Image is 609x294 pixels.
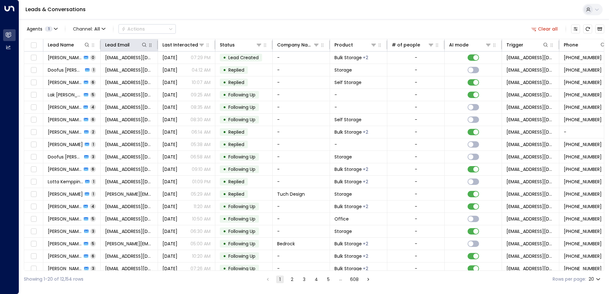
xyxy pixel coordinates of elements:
span: +447412941478 [564,116,602,123]
span: +441234567890 [564,241,602,247]
div: Container Storage,Self Storage [363,129,368,135]
span: Bulk Storage [334,203,362,210]
p: 05:29 AM [191,191,211,197]
div: - [415,216,417,222]
span: Toggle select row [30,178,38,186]
p: 09:25 AM [191,92,211,98]
span: Office [334,216,349,222]
span: leads@space-station.co.uk [506,79,555,86]
span: 0 [90,55,96,60]
span: Replied [228,191,244,197]
div: - [415,67,417,73]
span: carolarnott@icloud.com [105,203,153,210]
td: - [273,151,330,163]
div: Container Storage,Self Storage [363,203,368,210]
div: - [415,228,417,234]
span: Bulk Storage [334,166,362,172]
span: Lead Created [228,54,259,61]
span: 1 [91,179,96,184]
span: stephaniegosnay@hotmail.co.uk [105,79,153,86]
div: - [415,92,417,98]
span: leads@space-station.co.uk [506,191,555,197]
div: • [223,189,226,199]
span: leads@space-station.co.uk [506,203,555,210]
span: Mar 16, 2025 [162,178,177,185]
span: Toggle select row [30,141,38,149]
span: leads@space-station.co.uk [506,54,555,61]
span: Bulk Storage [334,178,362,185]
div: - [415,116,417,123]
span: +447951428404 [564,104,602,110]
span: c.fenw@hotmail.com [105,141,153,148]
span: All [94,26,100,31]
span: +447951428404 [564,216,602,222]
span: Bedrock [277,241,295,247]
span: ash_1994@hotmail.co.uk [105,129,153,135]
span: 3 [90,154,96,159]
div: Lead Name [48,41,74,49]
span: Storage [334,228,352,234]
div: Container Storage,Self Storage [363,178,368,185]
div: Container Storage,Self Storage [363,241,368,247]
span: Thomas Lindley [48,104,82,110]
span: 3 [90,266,96,271]
span: leads@space-station.co.uk [506,216,555,222]
button: Go to page 5 [325,276,332,283]
span: +447826363481 [564,228,602,234]
span: 6 [90,117,96,122]
span: Following Up [228,216,255,222]
span: Fred Flinstone [48,241,82,247]
button: Archived Leads [595,24,604,33]
div: - [415,141,417,148]
span: +447380846497 [564,178,602,185]
span: Toggle select row [30,252,38,260]
div: - [415,191,417,197]
td: - [330,101,387,113]
span: 1 [91,142,96,147]
span: Channel: [70,24,108,33]
span: Bulk Storage [334,129,362,135]
span: iam7omlindley@gmail.com [105,104,153,110]
span: Toggle select row [30,240,38,248]
span: Following Up [228,166,255,172]
span: dontwaste@urtime.com [105,67,153,73]
div: AI mode [449,41,469,49]
span: Mar 19, 2025 [162,216,177,222]
div: Status [220,41,235,49]
span: Toggle select row [30,66,38,74]
span: 3 [90,228,96,234]
span: Jack Kirby [48,54,82,61]
td: - [273,138,330,150]
span: Bulk Storage [334,265,362,272]
div: Lead Name [48,41,90,49]
td: - [273,262,330,275]
div: Product [334,41,377,49]
td: - [273,213,330,225]
span: jngsales@icloud.com [105,228,153,234]
span: Replied [228,67,244,73]
div: • [223,89,226,100]
span: +44078978952 [564,154,602,160]
span: Carol Fenwick [48,141,83,148]
span: 2 [90,129,96,135]
span: Storage [334,191,352,197]
span: 4 [90,204,96,209]
span: Jun 13, 2025 [162,191,177,197]
span: +447814858937 [564,79,602,86]
div: • [223,139,226,150]
div: - [415,265,417,272]
span: Feb 24, 2025 [162,79,177,86]
span: leads@space-station.co.uk [506,104,555,110]
span: Jamie Nguyen [48,228,82,234]
div: • [223,263,226,274]
span: Replied [228,129,244,135]
p: 07:26 AM [190,265,211,272]
p: 07:29 PM [191,54,211,61]
span: 6 [90,166,96,172]
span: Alexandru Baciu [48,116,82,123]
p: 06:30 AM [190,228,211,234]
span: +447493809001 [564,166,602,172]
span: George Diamond [48,253,82,259]
div: • [223,151,226,162]
span: Bulk Storage [334,241,362,247]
